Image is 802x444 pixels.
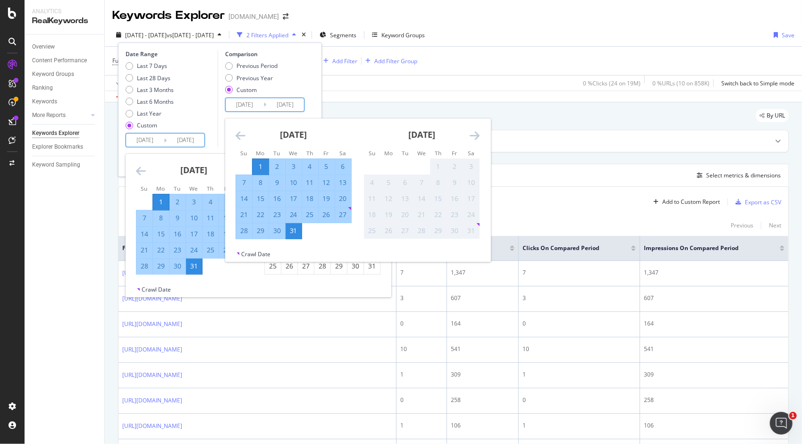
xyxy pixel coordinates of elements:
[381,178,397,187] div: 5
[380,175,397,191] td: Not available. Monday, August 5, 2024
[32,56,98,66] a: Content Performance
[126,134,164,147] input: Start Date
[767,113,785,118] span: By URL
[219,229,235,239] div: 19
[447,162,463,171] div: 2
[32,8,97,16] div: Analytics
[252,191,269,207] td: Selected. Monday, July 15, 2024
[335,159,351,175] td: Selected. Saturday, July 6, 2024
[153,245,169,255] div: 22
[468,149,474,157] small: Sa
[286,226,302,235] div: 31
[417,149,426,157] small: We
[745,198,781,206] div: Export as CSV
[408,129,435,140] strong: [DATE]
[233,27,300,42] button: 2 Filters Applied
[318,175,335,191] td: Selected. Friday, July 12, 2024
[402,149,408,157] small: Tu
[285,159,302,175] td: Selected. Wednesday, July 3, 2024
[32,69,74,79] div: Keyword Groups
[302,194,318,203] div: 18
[32,42,98,52] a: Overview
[464,210,480,219] div: 24
[331,261,347,271] div: 29
[253,178,269,187] div: 8
[770,412,793,435] iframe: Intercom live chat
[335,162,351,171] div: 6
[186,226,203,242] td: Selected. Wednesday, July 17, 2024
[364,210,380,219] div: 18
[464,178,480,187] div: 10
[32,69,98,79] a: Keyword Groups
[32,42,55,52] div: Overview
[226,98,263,111] input: Start Date
[203,197,219,207] div: 4
[32,142,83,152] div: Explorer Bookmarks
[397,191,414,207] td: Not available. Tuesday, August 13, 2024
[732,194,781,209] button: Export as CSV
[126,86,174,94] div: Last 3 Months
[225,50,307,58] div: Comparison
[252,223,269,239] td: Selected. Monday, July 29, 2024
[384,149,393,157] small: Mo
[169,245,186,255] div: 23
[435,149,441,157] small: Th
[269,210,285,219] div: 23
[285,223,302,239] td: Selected as end date. Wednesday, July 31, 2024
[314,261,330,271] div: 28
[756,109,789,122] div: legacy label
[447,194,463,203] div: 16
[190,184,198,192] small: We
[136,261,152,271] div: 28
[286,194,302,203] div: 17
[319,194,335,203] div: 19
[153,261,169,271] div: 29
[153,258,169,274] td: Selected. Monday, July 29, 2024
[335,194,351,203] div: 20
[463,191,480,207] td: Not available. Saturday, August 17, 2024
[397,175,414,191] td: Not available. Tuesday, August 6, 2024
[136,213,152,223] div: 7
[186,197,202,207] div: 3
[397,207,414,223] td: Not available. Tuesday, August 20, 2024
[464,226,480,235] div: 31
[347,261,363,271] div: 30
[167,31,214,39] span: vs [DATE] - [DATE]
[122,421,182,431] a: [URL][DOMAIN_NAME]
[414,226,430,235] div: 28
[430,175,447,191] td: Not available. Thursday, August 8, 2024
[318,159,335,175] td: Selected. Friday, July 5, 2024
[447,191,463,207] td: Not available. Friday, August 16, 2024
[236,178,252,187] div: 7
[285,175,302,191] td: Selected. Wednesday, July 10, 2024
[269,162,285,171] div: 2
[269,223,285,239] td: Selected. Tuesday, July 30, 2024
[153,229,169,239] div: 15
[32,160,98,170] a: Keyword Sampling
[137,86,174,94] div: Last 3 Months
[186,258,203,274] td: Selected as end date. Wednesday, July 31, 2024
[380,207,397,223] td: Not available. Monday, August 19, 2024
[364,191,380,207] td: Not available. Sunday, August 11, 2024
[137,62,167,70] div: Last 7 Days
[236,223,252,239] td: Selected. Sunday, July 28, 2024
[265,258,281,274] td: Choose Sunday, August 25, 2024 as your check-in date. It’s available.
[319,178,335,187] div: 12
[225,86,278,94] div: Custom
[203,194,219,210] td: Selected. Thursday, July 4, 2024
[122,294,182,303] a: [URL][DOMAIN_NAME]
[32,16,97,26] div: RealKeywords
[256,149,264,157] small: Mo
[397,194,414,203] div: 13
[464,194,480,203] div: 17
[789,412,797,419] span: 1
[32,97,98,107] a: Keywords
[153,194,169,210] td: Selected as start date. Monday, July 1, 2024
[316,27,360,42] button: Segments
[236,62,278,70] div: Previous Period
[112,75,140,91] button: Apply
[381,226,397,235] div: 26
[203,226,219,242] td: Selected. Thursday, July 18, 2024
[430,207,447,223] td: Not available. Thursday, August 22, 2024
[269,207,285,223] td: Selected. Tuesday, July 23, 2024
